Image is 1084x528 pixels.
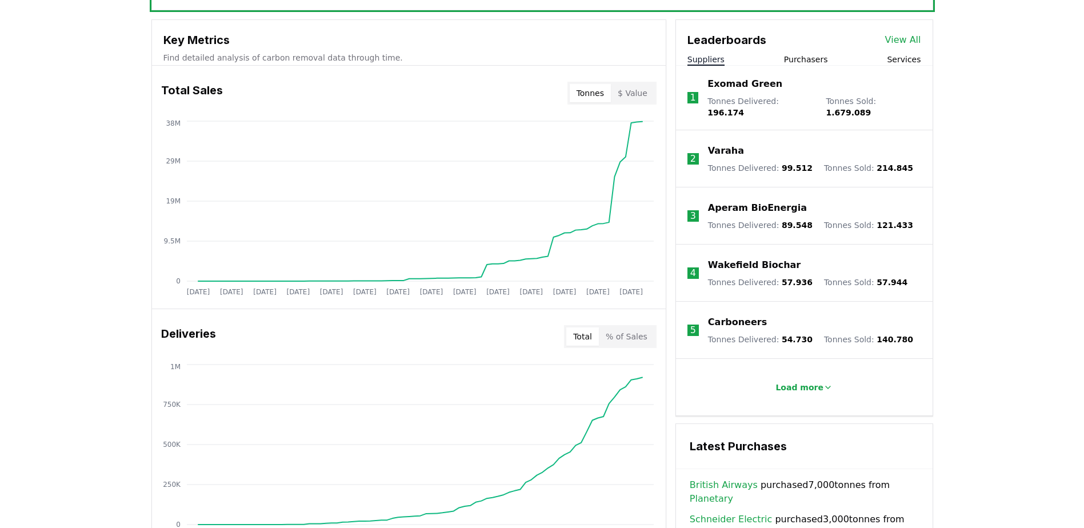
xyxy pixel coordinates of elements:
[687,54,725,65] button: Suppliers
[690,323,696,337] p: 5
[161,325,216,348] h3: Deliveries
[824,162,913,174] p: Tonnes Sold :
[784,54,828,65] button: Purchasers
[319,288,343,296] tspan: [DATE]
[877,335,913,344] span: 140.780
[690,91,695,105] p: 1
[887,54,921,65] button: Services
[826,95,921,118] p: Tonnes Sold :
[163,52,654,63] p: Find detailed analysis of carbon removal data through time.
[690,438,919,455] h3: Latest Purchases
[708,162,813,174] p: Tonnes Delivered :
[877,221,913,230] span: 121.433
[824,277,907,288] p: Tonnes Sold :
[708,277,813,288] p: Tonnes Delivered :
[708,144,744,158] a: Varaha
[453,288,476,296] tspan: [DATE]
[170,363,181,371] tspan: 1M
[166,119,181,127] tspan: 38M
[885,33,921,47] a: View All
[708,258,801,272] a: Wakefield Biochar
[766,376,842,399] button: Load more
[166,197,181,205] tspan: 19M
[176,277,181,285] tspan: 0
[566,327,599,346] button: Total
[708,219,813,231] p: Tonnes Delivered :
[619,288,643,296] tspan: [DATE]
[599,327,654,346] button: % of Sales
[586,288,610,296] tspan: [DATE]
[386,288,410,296] tspan: [DATE]
[219,288,243,296] tspan: [DATE]
[186,288,210,296] tspan: [DATE]
[690,209,696,223] p: 3
[690,492,733,506] a: Planetary
[707,95,814,118] p: Tonnes Delivered :
[353,288,377,296] tspan: [DATE]
[826,108,871,117] span: 1.679.089
[782,163,813,173] span: 99.512
[163,401,181,409] tspan: 750K
[611,84,654,102] button: $ Value
[877,278,907,287] span: 57.944
[690,513,772,526] a: Schneider Electric
[707,77,782,91] a: Exomad Green
[166,157,181,165] tspan: 29M
[687,31,766,49] h3: Leaderboards
[708,201,807,215] a: Aperam BioEnergia
[519,288,543,296] tspan: [DATE]
[286,288,310,296] tspan: [DATE]
[163,441,181,449] tspan: 500K
[161,82,223,105] h3: Total Sales
[775,382,823,393] p: Load more
[782,335,813,344] span: 54.730
[253,288,277,296] tspan: [DATE]
[570,84,611,102] button: Tonnes
[824,219,913,231] p: Tonnes Sold :
[163,237,180,245] tspan: 9.5M
[419,288,443,296] tspan: [DATE]
[782,221,813,230] span: 89.548
[163,481,181,489] tspan: 250K
[163,31,654,49] h3: Key Metrics
[824,334,913,345] p: Tonnes Sold :
[782,278,813,287] span: 57.936
[877,163,913,173] span: 214.845
[486,288,510,296] tspan: [DATE]
[690,266,696,280] p: 4
[690,478,758,492] a: British Airways
[707,108,744,117] span: 196.174
[708,334,813,345] p: Tonnes Delivered :
[553,288,576,296] tspan: [DATE]
[690,152,696,166] p: 2
[708,315,767,329] a: Carboneers
[690,478,919,506] span: purchased 7,000 tonnes from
